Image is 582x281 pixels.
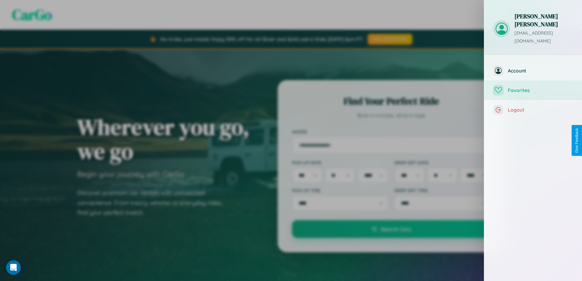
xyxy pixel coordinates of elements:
[484,61,582,80] button: Account
[6,260,21,275] iframe: Intercom live chat
[514,29,573,45] p: [EMAIL_ADDRESS][DOMAIN_NAME]
[508,68,573,74] span: Account
[514,12,573,28] h3: [PERSON_NAME] [PERSON_NAME]
[575,128,579,153] div: Give Feedback
[484,100,582,120] button: Logout
[508,107,573,113] span: Logout
[508,87,573,93] span: Favorites
[484,80,582,100] button: Favorites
